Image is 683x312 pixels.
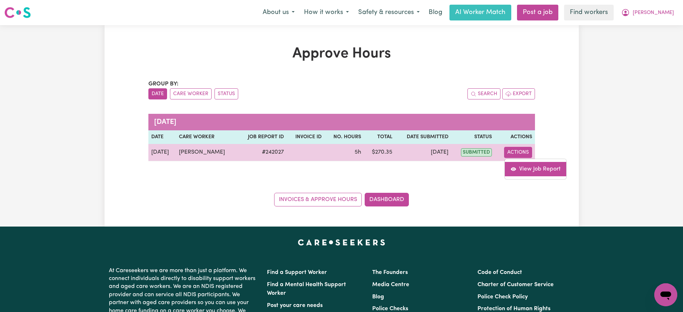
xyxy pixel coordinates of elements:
[148,114,535,130] caption: [DATE]
[148,45,535,62] h1: Approve Hours
[477,270,522,275] a: Code of Conduct
[654,283,677,306] iframe: Button to launch messaging window
[449,5,511,20] a: AI Worker Match
[148,88,167,99] button: sort invoices by date
[517,5,558,20] a: Post a job
[495,130,535,144] th: Actions
[299,5,354,20] button: How it works
[372,282,409,288] a: Media Centre
[504,159,567,180] div: Actions
[477,306,550,312] a: Protection of Human Rights
[372,294,384,300] a: Blog
[633,9,674,17] span: [PERSON_NAME]
[365,193,409,206] a: Dashboard
[395,130,451,144] th: Date Submitted
[467,88,500,99] button: Search
[372,306,408,312] a: Police Checks
[364,144,395,161] td: $ 270.35
[372,270,408,275] a: The Founders
[477,282,554,288] a: Charter of Customer Service
[237,144,286,161] td: # 242027
[505,162,566,176] a: View job report 242027
[4,6,31,19] img: Careseekers logo
[564,5,614,20] a: Find workers
[504,147,532,158] button: Actions
[214,88,238,99] button: sort invoices by paid status
[395,144,451,161] td: [DATE]
[148,130,176,144] th: Date
[364,130,395,144] th: Total
[461,148,492,157] span: submitted
[477,294,528,300] a: Police Check Policy
[267,282,346,296] a: Find a Mental Health Support Worker
[354,5,424,20] button: Safety & resources
[267,303,323,308] a: Post your care needs
[324,130,364,144] th: No. Hours
[176,144,237,161] td: [PERSON_NAME]
[424,5,447,20] a: Blog
[287,130,324,144] th: Invoice ID
[267,270,327,275] a: Find a Support Worker
[170,88,212,99] button: sort invoices by care worker
[502,88,535,99] button: Export
[148,81,179,87] span: Group by:
[258,5,299,20] button: About us
[4,4,31,21] a: Careseekers logo
[274,193,362,206] a: Invoices & Approve Hours
[237,130,286,144] th: Job Report ID
[451,130,495,144] th: Status
[355,149,361,155] span: 5 hours
[148,144,176,161] td: [DATE]
[298,239,385,245] a: Careseekers home page
[617,5,679,20] button: My Account
[176,130,237,144] th: Care worker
